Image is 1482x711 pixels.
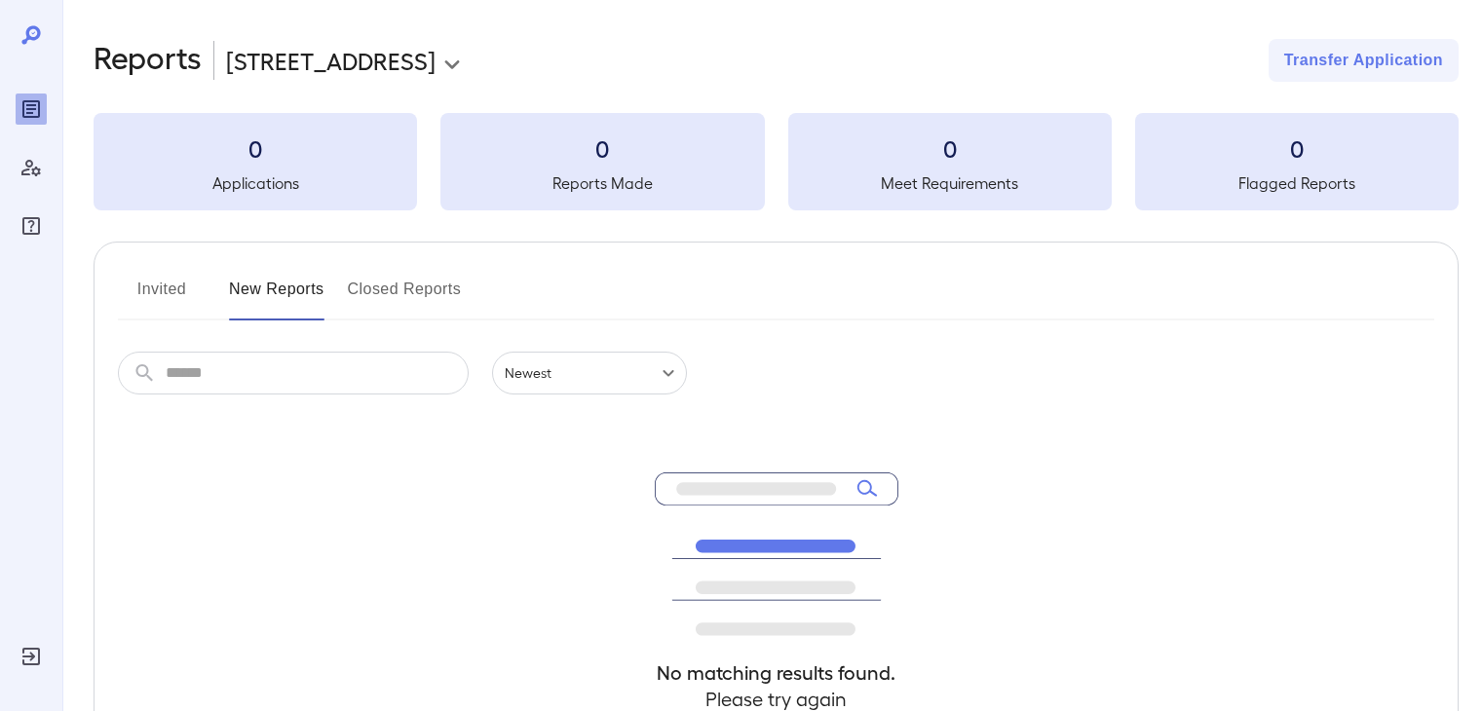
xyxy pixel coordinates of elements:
div: FAQ [16,210,47,242]
div: Newest [492,352,687,394]
button: Invited [118,274,206,320]
h5: Meet Requirements [788,171,1112,195]
h5: Reports Made [440,171,764,195]
h2: Reports [94,39,202,82]
p: [STREET_ADDRESS] [226,45,436,76]
button: Transfer Application [1269,39,1459,82]
div: Reports [16,94,47,125]
h5: Flagged Reports [1135,171,1459,195]
h5: Applications [94,171,417,195]
h3: 0 [440,132,764,164]
div: Manage Users [16,152,47,183]
h3: 0 [788,132,1112,164]
div: Log Out [16,641,47,672]
button: New Reports [229,274,324,320]
h4: No matching results found. [655,659,898,686]
h3: 0 [1135,132,1459,164]
summary: 0Applications0Reports Made0Meet Requirements0Flagged Reports [94,113,1459,210]
button: Closed Reports [348,274,462,320]
h3: 0 [94,132,417,164]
